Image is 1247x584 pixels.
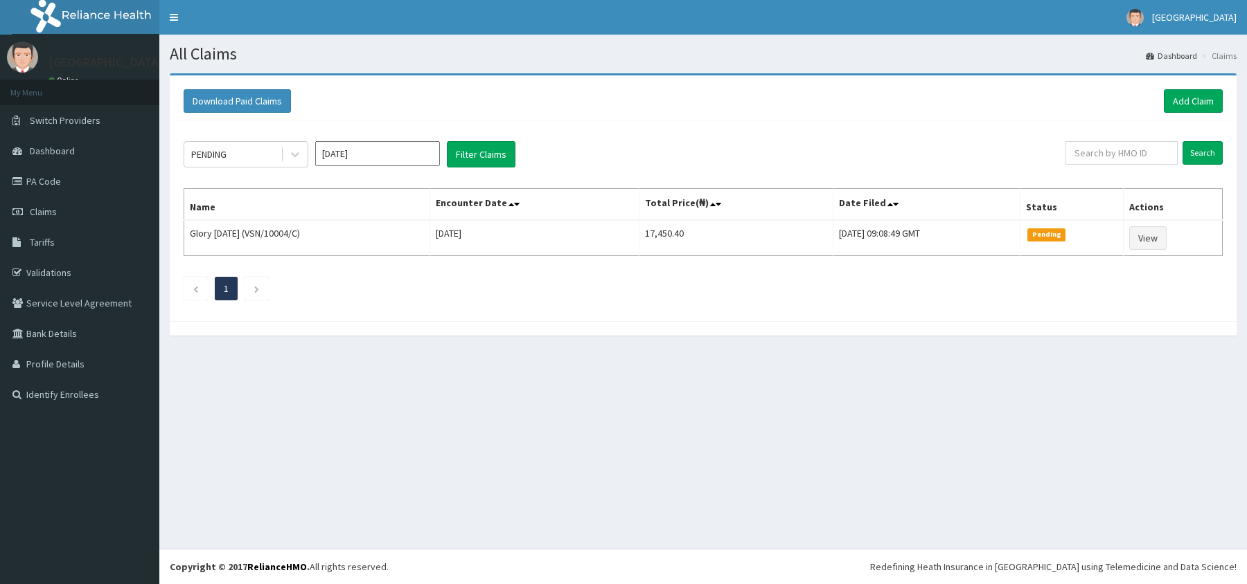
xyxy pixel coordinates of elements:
th: Actions [1123,189,1222,221]
span: [GEOGRAPHIC_DATA] [1152,11,1237,24]
strong: Copyright © 2017 . [170,560,310,573]
img: User Image [1126,9,1144,26]
th: Date Filed [833,189,1020,221]
td: [DATE] [430,220,639,256]
td: [DATE] 09:08:49 GMT [833,220,1020,256]
p: [GEOGRAPHIC_DATA] [48,56,163,69]
h1: All Claims [170,45,1237,63]
th: Total Price(₦) [639,189,833,221]
td: Glory [DATE] (VSN/10004/C) [184,220,430,256]
span: Tariffs [30,236,55,248]
td: 17,450.40 [639,220,833,256]
div: PENDING [191,147,227,161]
a: View [1129,226,1167,250]
input: Search by HMO ID [1065,141,1178,165]
button: Download Paid Claims [184,89,291,113]
span: Dashboard [30,145,75,157]
input: Select Month and Year [315,141,440,166]
a: Dashboard [1146,50,1197,62]
input: Search [1183,141,1223,165]
button: Filter Claims [447,141,515,167]
div: Redefining Heath Insurance in [GEOGRAPHIC_DATA] using Telemedicine and Data Science! [870,560,1237,574]
th: Encounter Date [430,189,639,221]
a: Next page [254,282,260,295]
a: RelianceHMO [247,560,307,573]
span: Claims [30,206,57,218]
th: Name [184,189,430,221]
footer: All rights reserved. [159,549,1247,584]
a: Add Claim [1164,89,1223,113]
li: Claims [1199,50,1237,62]
a: Previous page [193,282,199,295]
img: User Image [7,42,38,73]
span: Pending [1027,228,1065,241]
th: Status [1020,189,1123,221]
a: Page 1 is your current page [224,282,229,295]
span: Switch Providers [30,114,100,127]
a: Online [48,75,82,85]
